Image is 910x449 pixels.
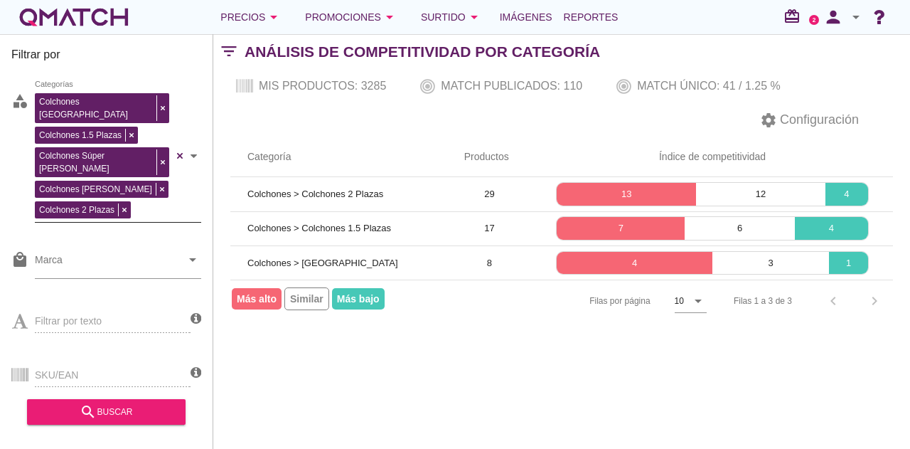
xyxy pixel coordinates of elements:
[36,95,156,121] span: Colchones [GEOGRAPHIC_DATA]
[564,9,619,26] span: Reportes
[36,129,125,142] span: Colchones 1.5 Plazas
[447,280,707,322] div: Filas por página
[247,189,383,199] span: Colchones > Colchones 2 Plazas
[447,245,532,280] td: 8
[447,177,532,211] td: 29
[284,287,329,310] span: Similar
[557,187,696,201] p: 13
[690,292,707,310] i: arrow_drop_down
[80,403,97,421] i: search
[819,7,847,27] i: person
[675,295,684,307] div: 10
[220,9,282,26] div: Precios
[11,251,28,268] i: local_mall
[558,3,624,31] a: Reportes
[294,3,409,31] button: Promociones
[783,8,806,25] i: redeem
[447,137,532,177] th: Productos: Not sorted.
[409,3,494,31] button: Surtido
[184,251,201,268] i: arrow_drop_down
[532,137,893,177] th: Índice de competitividad: Not sorted.
[685,221,795,236] p: 6
[11,46,201,69] h3: Filtrar por
[38,403,174,421] div: buscar
[447,211,532,245] td: 17
[209,3,294,31] button: Precios
[17,3,131,31] a: white-qmatch-logo
[825,187,868,201] p: 4
[557,221,685,236] p: 7
[36,204,118,216] span: Colchones 2 Plazas
[36,183,156,196] span: Colchones [PERSON_NAME]
[813,16,816,23] text: 2
[332,288,385,310] span: Más bajo
[421,9,483,26] div: Surtido
[749,107,870,133] button: Configuración
[245,41,600,63] h2: Análisis de competitividad por Categoría
[381,9,398,26] i: arrow_drop_down
[232,288,282,310] span: Más alto
[27,399,186,425] button: buscar
[11,93,28,110] i: category
[173,90,187,222] div: Clear all
[795,221,868,236] p: 4
[712,256,829,270] p: 3
[230,137,447,177] th: Categoría: Not sorted.
[829,256,868,270] p: 1
[247,258,398,268] span: Colchones > [GEOGRAPHIC_DATA]
[305,9,398,26] div: Promociones
[760,112,777,129] i: settings
[809,15,819,25] a: 2
[734,295,792,307] div: Filas 1 a 3 de 3
[500,9,552,26] span: Imágenes
[847,9,864,26] i: arrow_drop_down
[696,187,825,201] p: 12
[777,110,859,130] span: Configuración
[247,223,391,233] span: Colchones > Colchones 1.5 Plazas
[36,149,156,175] span: Colchones Súper [PERSON_NAME]
[265,9,282,26] i: arrow_drop_down
[494,3,558,31] a: Imágenes
[557,256,712,270] p: 4
[213,51,245,52] i: filter_list
[466,9,483,26] i: arrow_drop_down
